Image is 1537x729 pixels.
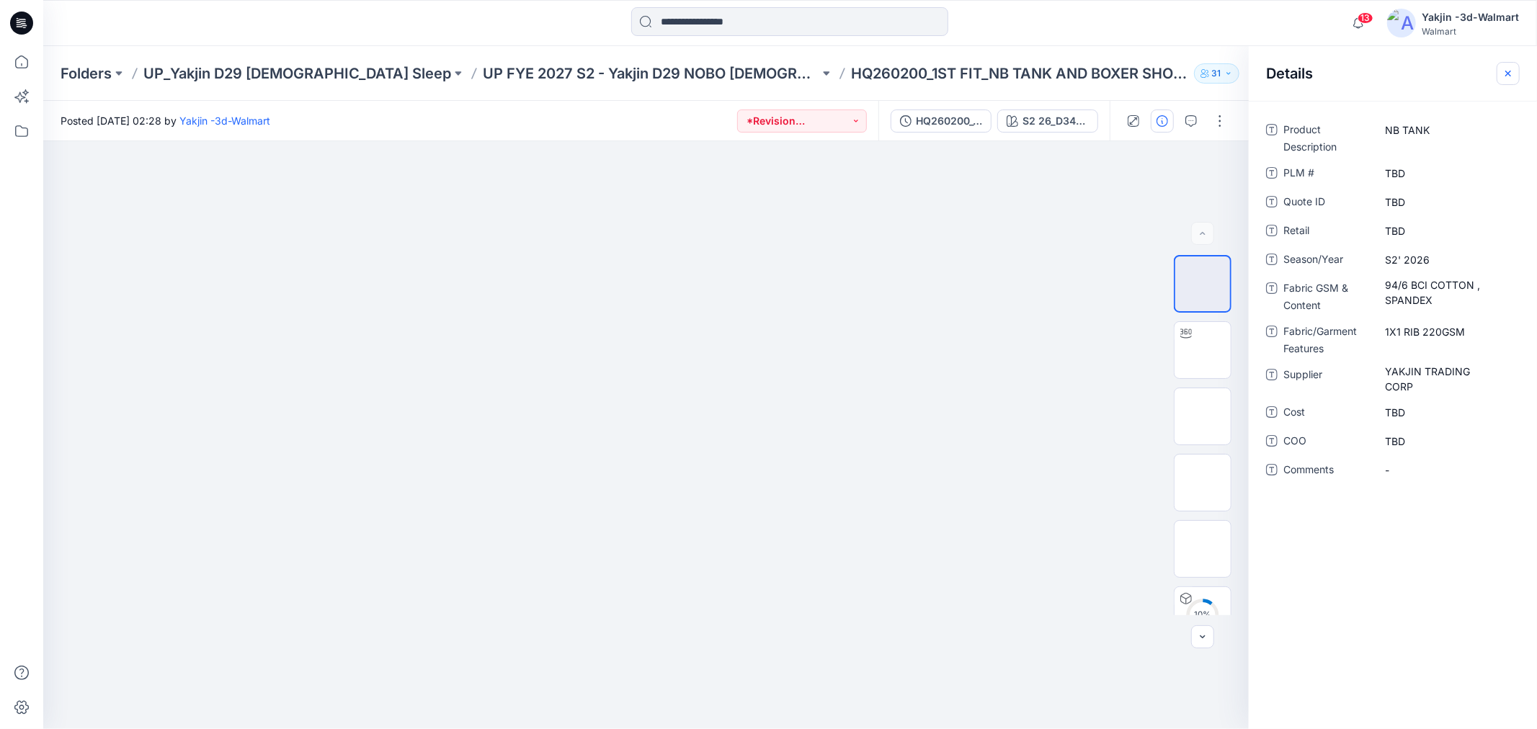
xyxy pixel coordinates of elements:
span: 13 [1358,12,1373,24]
span: TBD [1385,223,1510,238]
span: TBD [1385,405,1510,420]
span: - [1385,462,1510,478]
div: Walmart [1422,26,1519,37]
span: 94/6 BCI COTTON , SPANDEX [1385,277,1510,308]
button: HQ260200_1ST FIT_NB TANK AND BOXER SHORTS SET_TANK ONLY [891,109,992,133]
span: Product Description [1283,121,1370,156]
span: PLM # [1283,164,1370,184]
div: 10 % [1185,609,1220,621]
span: NB TANK [1385,122,1510,138]
span: TBD [1385,434,1510,449]
h2: Details [1266,65,1313,82]
span: Comments [1283,461,1370,481]
span: Retail [1283,222,1370,242]
a: Folders [61,63,112,84]
p: 31 [1212,66,1221,81]
a: Yakjin -3d-Walmart [179,115,270,127]
button: 31 [1194,63,1239,84]
p: HQ260200_1ST FIT_NB TANK AND BOXER SHORTS SET_TANK ONLY [851,63,1188,84]
span: YAKJIN TRADING CORP [1385,364,1510,394]
span: S2' 2026 [1385,252,1510,267]
div: HQ260200_1ST FIT_NB TANK AND BOXER SHORTS SET_TANK ONLY [916,113,982,129]
div: S2 26_D34_NB_CROISSANT v2 rpt_CW1_VIVID WHT_WM [1023,113,1089,129]
span: Fabric/Garment Features [1283,323,1370,357]
a: UP_Yakjin D29 [DEMOGRAPHIC_DATA] Sleep [143,63,451,84]
span: 1X1 RIB 220GSM [1385,324,1510,339]
span: Cost [1283,403,1370,424]
span: Posted [DATE] 02:28 by [61,113,270,128]
img: avatar [1387,9,1416,37]
span: TBD [1385,194,1510,210]
span: TBD [1385,166,1510,181]
span: Quote ID [1283,193,1370,213]
button: S2 26_D34_NB_CROISSANT v2 rpt_CW1_VIVID WHT_WM [997,109,1098,133]
a: UP FYE 2027 S2 - Yakjin D29 NOBO [DEMOGRAPHIC_DATA] Sleepwear [483,63,819,84]
div: Yakjin -3d-Walmart [1422,9,1519,26]
span: COO [1283,432,1370,452]
button: Details [1151,109,1174,133]
span: Season/Year [1283,251,1370,271]
span: Fabric GSM & Content [1283,279,1370,314]
span: Supplier [1283,366,1370,395]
